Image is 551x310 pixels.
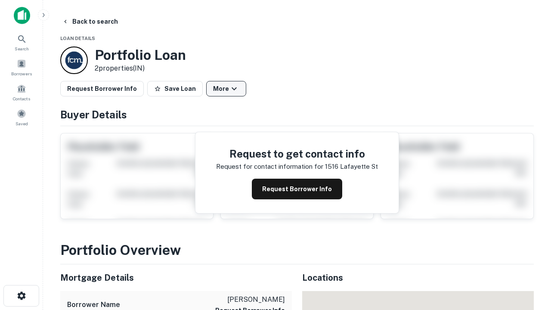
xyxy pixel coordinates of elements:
iframe: Chat Widget [508,241,551,282]
span: Loan Details [60,36,95,41]
a: Search [3,31,40,54]
p: [PERSON_NAME] [215,294,285,305]
a: Saved [3,105,40,129]
button: Request Borrower Info [60,81,144,96]
img: capitalize-icon.png [14,7,30,24]
button: More [206,81,246,96]
span: Contacts [13,95,30,102]
span: Saved [15,120,28,127]
h6: Borrower Name [67,300,120,310]
p: 2 properties (IN) [95,63,186,74]
span: Search [15,45,29,52]
span: Borrowers [11,70,32,77]
h3: Portfolio Overview [60,240,534,260]
button: Request Borrower Info [252,179,342,199]
h4: Buyer Details [60,107,534,122]
button: Back to search [59,14,121,29]
button: Save Loan [147,81,203,96]
a: Contacts [3,81,40,104]
p: Request for contact information for [216,161,323,172]
p: 1516 lafayette st [325,161,378,172]
a: Borrowers [3,56,40,79]
h5: Locations [302,271,534,284]
h5: Mortgage Details [60,271,292,284]
h4: Request to get contact info [216,146,378,161]
h3: Portfolio Loan [95,47,186,63]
